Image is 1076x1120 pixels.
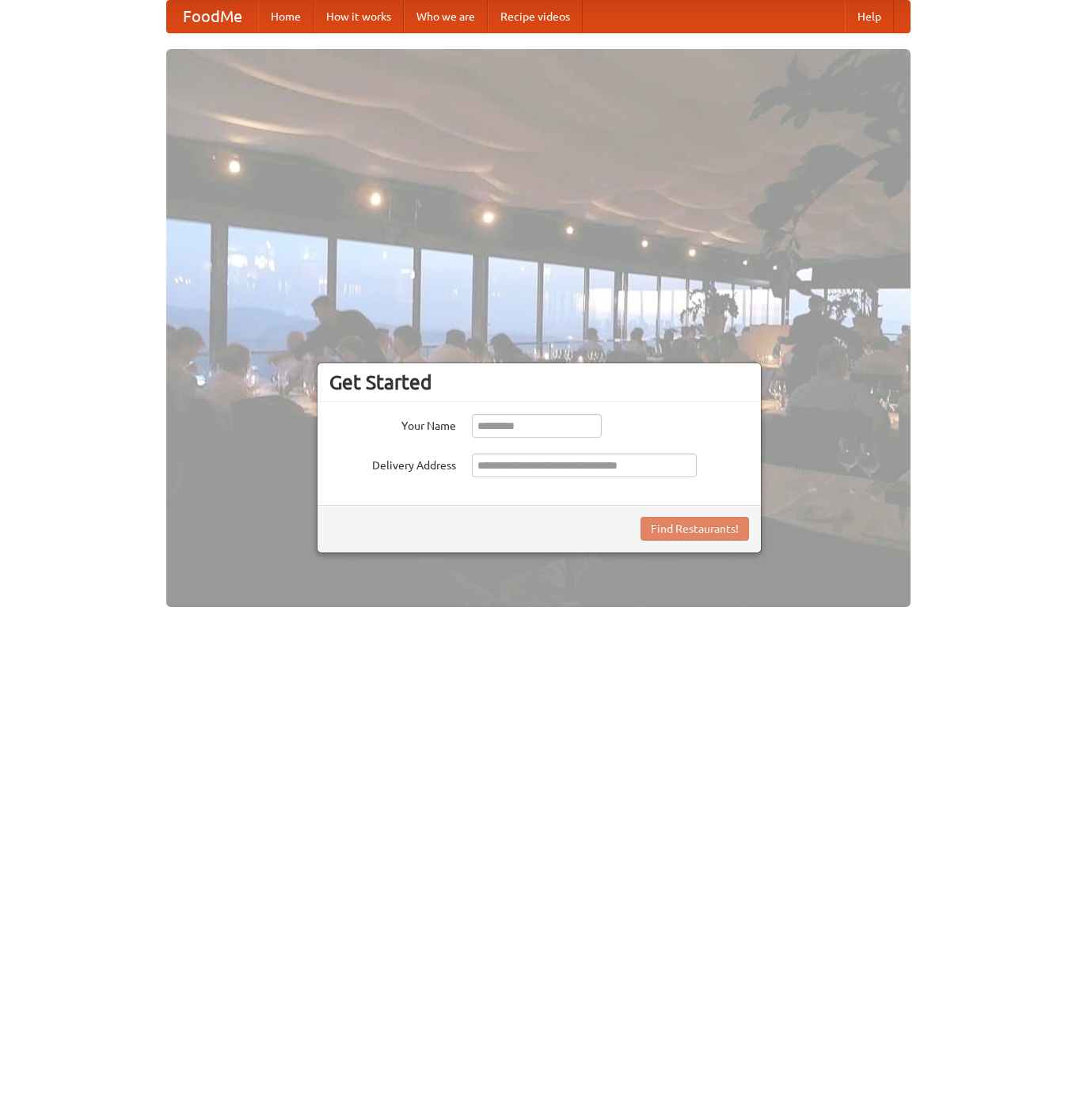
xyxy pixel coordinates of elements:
[488,1,583,32] a: Recipe videos
[258,1,314,32] a: Home
[641,517,749,541] button: Find Restaurants!
[329,370,749,394] h3: Get Started
[404,1,488,32] a: Who we are
[329,414,456,434] label: Your Name
[845,1,894,32] a: Help
[314,1,404,32] a: How it works
[167,1,258,32] a: FoodMe
[329,454,456,473] label: Delivery Address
